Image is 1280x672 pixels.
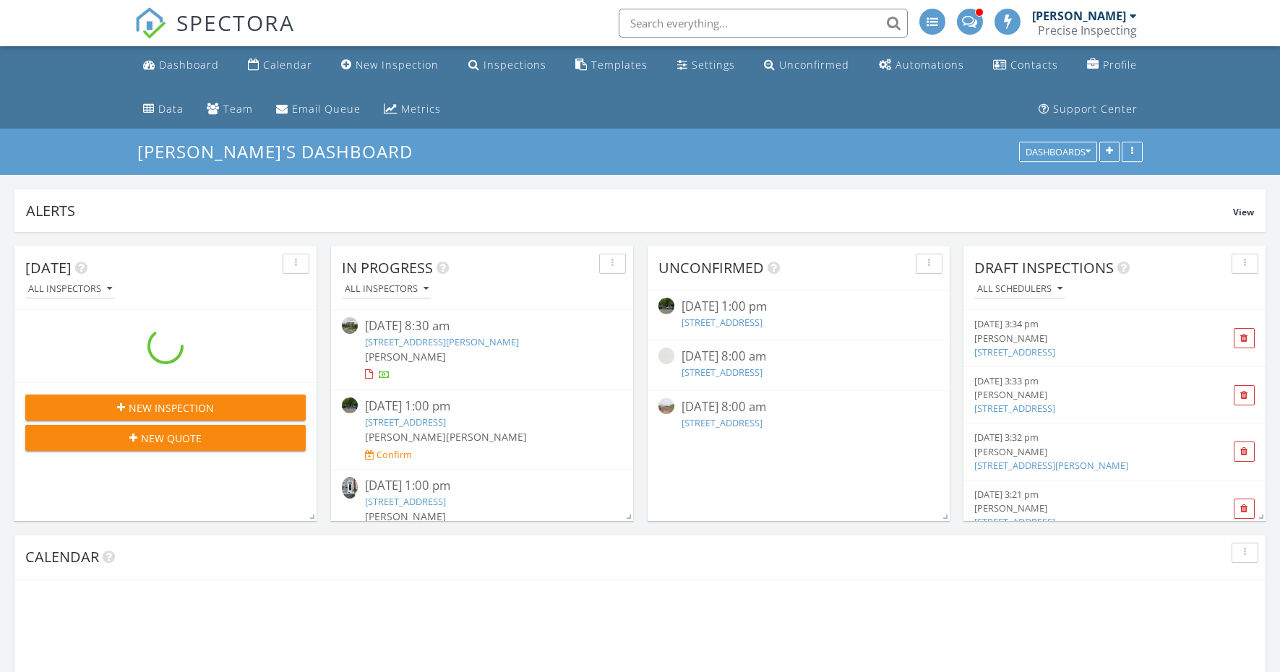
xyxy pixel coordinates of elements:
[134,7,166,39] img: The Best Home Inspection Software - Spectora
[365,448,412,462] a: Confirm
[895,58,964,72] div: Automations
[342,317,358,333] img: streetview
[974,388,1208,402] div: [PERSON_NAME]
[1053,102,1138,116] div: Support Center
[365,477,598,495] div: [DATE] 1:00 pm
[974,431,1208,473] a: [DATE] 3:32 pm [PERSON_NAME] [STREET_ADDRESS][PERSON_NAME]
[570,52,653,79] a: Templates
[974,501,1208,515] div: [PERSON_NAME]
[779,58,849,72] div: Unconfirmed
[591,58,648,72] div: Templates
[1233,206,1254,218] span: View
[335,52,444,79] a: New Inspection
[342,397,622,462] a: [DATE] 1:00 pm [STREET_ADDRESS] [PERSON_NAME][PERSON_NAME] Confirm
[365,430,446,444] span: [PERSON_NAME]
[176,7,295,38] span: SPECTORA
[134,20,295,50] a: SPECTORA
[378,96,447,123] a: Metrics
[365,415,446,428] a: [STREET_ADDRESS]
[292,102,361,116] div: Email Queue
[974,258,1114,277] span: Draft Inspections
[463,52,552,79] a: Inspections
[977,284,1062,294] div: All schedulers
[25,280,115,299] button: All Inspectors
[974,515,1055,528] a: [STREET_ADDRESS]
[25,395,306,421] button: New Inspection
[342,397,358,413] img: streetview
[974,488,1208,501] div: [DATE] 3:21 pm
[26,201,1233,220] div: Alerts
[974,345,1055,358] a: [STREET_ADDRESS]
[974,488,1208,530] a: [DATE] 3:21 pm [PERSON_NAME] [STREET_ADDRESS]
[25,425,306,451] button: New Quote
[974,402,1055,415] a: [STREET_ADDRESS]
[974,445,1208,459] div: [PERSON_NAME]
[365,335,519,348] a: [STREET_ADDRESS][PERSON_NAME]
[25,547,99,567] span: Calendar
[1033,96,1143,123] a: Support Center
[1038,23,1137,38] div: Precise Inspecting
[342,477,622,541] a: [DATE] 1:00 pm [STREET_ADDRESS] [PERSON_NAME]
[658,298,939,332] a: [DATE] 1:00 pm [STREET_ADDRESS]
[263,58,312,72] div: Calendar
[365,350,446,363] span: [PERSON_NAME]
[345,284,429,294] div: All Inspectors
[1010,58,1058,72] div: Contacts
[974,280,1065,299] button: All schedulers
[682,316,763,329] a: [STREET_ADDRESS]
[25,258,72,277] span: [DATE]
[974,459,1128,472] a: [STREET_ADDRESS][PERSON_NAME]
[201,96,259,123] a: Team
[658,398,674,414] img: streetview
[28,284,112,294] div: All Inspectors
[1019,142,1097,163] button: Dashboards
[682,416,763,429] a: [STREET_ADDRESS]
[758,52,855,79] a: Unconfirmed
[137,96,189,123] a: Data
[974,317,1208,331] div: [DATE] 3:34 pm
[671,52,741,79] a: Settings
[974,317,1208,359] a: [DATE] 3:34 pm [PERSON_NAME] [STREET_ADDRESS]
[682,298,915,316] div: [DATE] 1:00 pm
[401,102,441,116] div: Metrics
[484,58,546,72] div: Inspections
[974,332,1208,345] div: [PERSON_NAME]
[619,9,908,38] input: Search everything...
[365,317,598,335] div: [DATE] 8:30 am
[141,431,202,446] span: New Quote
[365,397,598,415] div: [DATE] 1:00 pm
[658,348,939,382] a: [DATE] 8:00 am [STREET_ADDRESS]
[658,398,939,433] a: [DATE] 8:00 am [STREET_ADDRESS]
[356,58,439,72] div: New Inspection
[658,298,674,314] img: streetview
[223,102,253,116] div: Team
[446,430,527,444] span: [PERSON_NAME]
[987,52,1064,79] a: Contacts
[365,495,446,508] a: [STREET_ADDRESS]
[1081,52,1143,79] a: Company Profile
[342,258,433,277] span: In Progress
[873,52,970,79] a: Automations (Advanced)
[682,398,915,416] div: [DATE] 8:00 am
[1026,147,1091,158] div: Dashboards
[159,58,219,72] div: Dashboard
[129,400,214,415] span: New Inspection
[377,449,412,460] div: Confirm
[158,102,184,116] div: Data
[974,431,1208,444] div: [DATE] 3:32 pm
[682,348,915,366] div: [DATE] 8:00 am
[342,280,431,299] button: All Inspectors
[658,258,764,277] span: Unconfirmed
[1103,58,1137,72] div: Profile
[342,317,622,382] a: [DATE] 8:30 am [STREET_ADDRESS][PERSON_NAME] [PERSON_NAME]
[270,96,366,123] a: Email Queue
[658,348,674,363] img: streetview
[682,366,763,379] a: [STREET_ADDRESS]
[137,139,425,163] a: [PERSON_NAME]'s dashboard
[974,374,1208,416] a: [DATE] 3:33 pm [PERSON_NAME] [STREET_ADDRESS]
[342,477,358,499] img: 9522986%2Fcover_photos%2F1IAYssPWNpYmyKqTwpKa%2Fsmall.jpg
[974,374,1208,388] div: [DATE] 3:33 pm
[692,58,735,72] div: Settings
[365,509,446,523] span: [PERSON_NAME]
[242,52,318,79] a: Calendar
